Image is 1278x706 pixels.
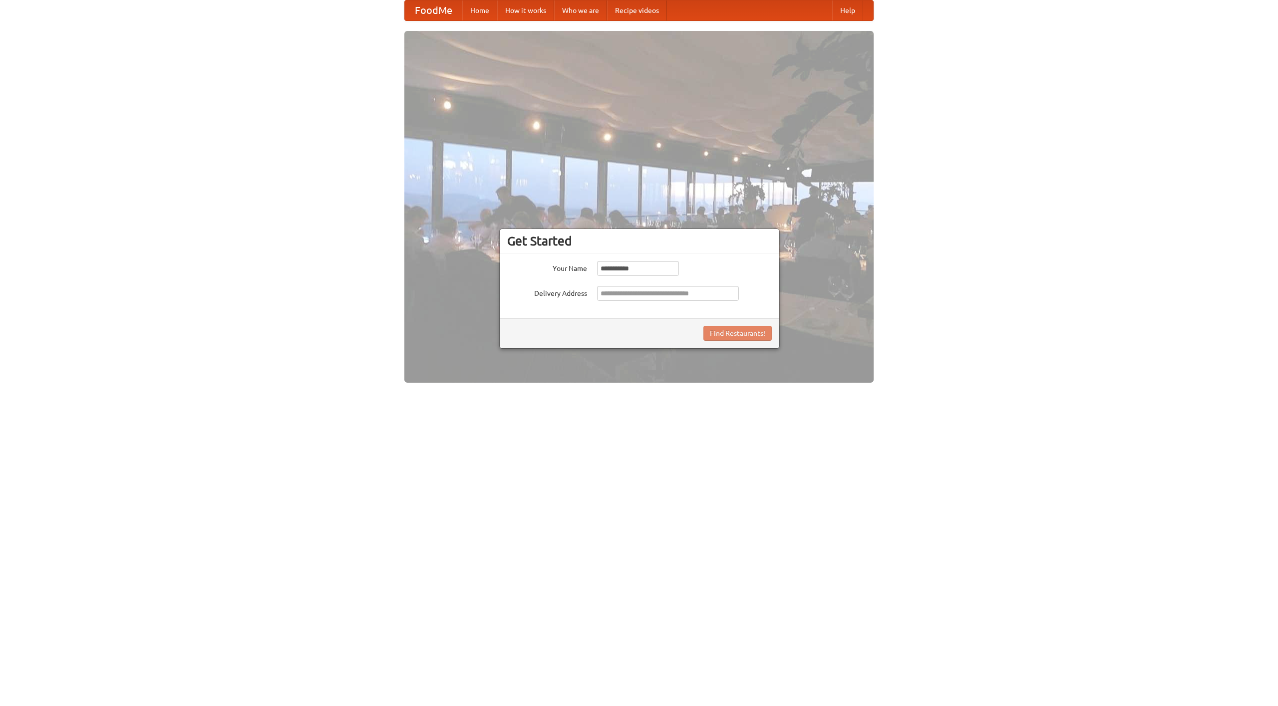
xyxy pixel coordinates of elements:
h3: Get Started [507,234,772,248]
a: Who we are [554,0,607,20]
button: Find Restaurants! [703,326,772,341]
a: Recipe videos [607,0,667,20]
label: Your Name [507,261,587,273]
a: Home [462,0,497,20]
a: FoodMe [405,0,462,20]
a: How it works [497,0,554,20]
a: Help [832,0,863,20]
label: Delivery Address [507,286,587,298]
